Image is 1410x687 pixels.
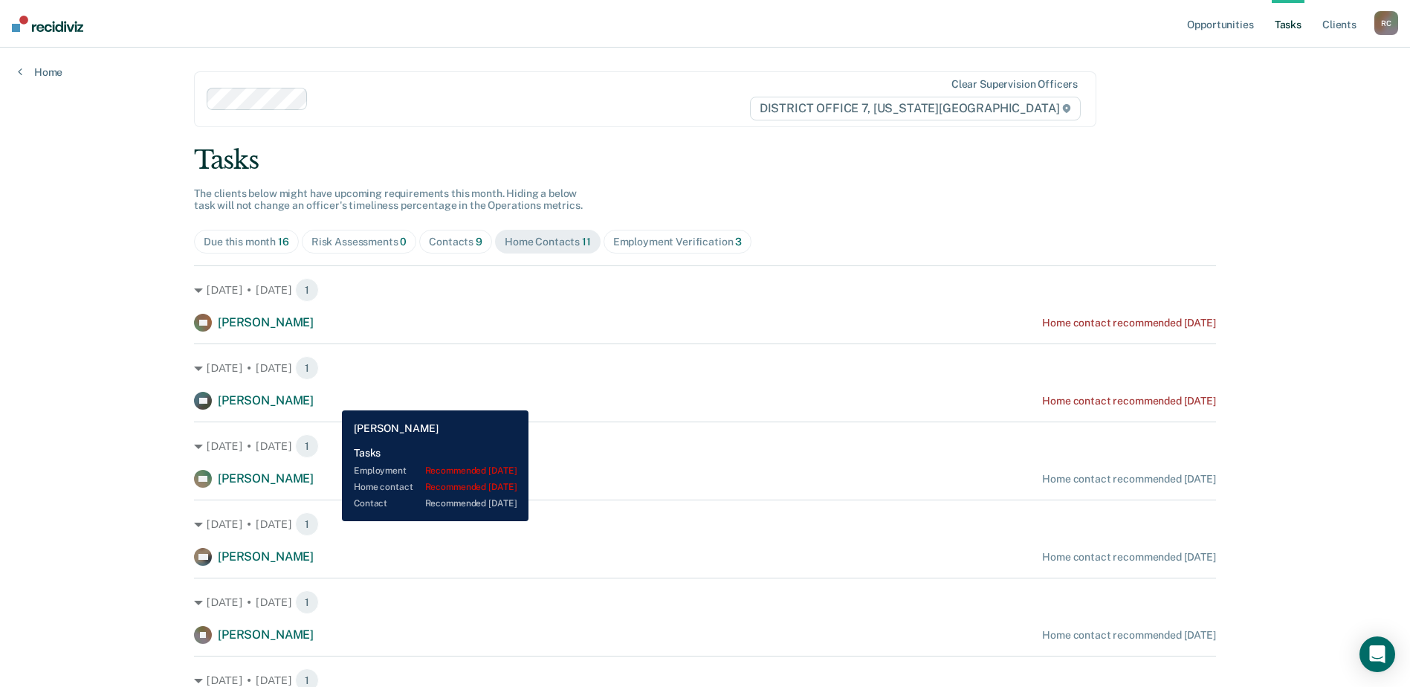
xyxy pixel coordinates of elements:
span: 1 [295,434,319,458]
div: Home contact recommended [DATE] [1042,473,1216,486]
span: 3 [735,236,742,248]
span: [PERSON_NAME] [218,549,314,564]
span: The clients below might have upcoming requirements this month. Hiding a below task will not chang... [194,187,583,212]
span: 1 [295,590,319,614]
div: [DATE] • [DATE] 1 [194,590,1216,614]
button: RC [1374,11,1398,35]
div: Home contact recommended [DATE] [1042,395,1216,407]
span: DISTRICT OFFICE 7, [US_STATE][GEOGRAPHIC_DATA] [750,97,1081,120]
div: Risk Assessments [311,236,407,248]
span: [PERSON_NAME] [218,315,314,329]
div: Home contact recommended [DATE] [1042,629,1216,642]
span: 1 [295,512,319,536]
span: 16 [278,236,289,248]
div: Contacts [429,236,482,248]
div: Open Intercom Messenger [1359,636,1395,672]
div: Clear supervision officers [951,78,1078,91]
div: Due this month [204,236,289,248]
span: [PERSON_NAME] [218,393,314,407]
div: [DATE] • [DATE] 1 [194,278,1216,302]
span: 11 [582,236,591,248]
div: Home Contacts [505,236,591,248]
span: 9 [476,236,482,248]
span: [PERSON_NAME] [218,628,314,642]
span: 1 [295,278,319,302]
div: Home contact recommended [DATE] [1042,317,1216,329]
div: Employment Verification [613,236,743,248]
span: [PERSON_NAME] [218,471,314,486]
div: Home contact recommended [DATE] [1042,551,1216,564]
a: Home [18,65,62,79]
span: 1 [295,356,319,380]
div: Tasks [194,145,1216,175]
span: 0 [400,236,407,248]
img: Recidiviz [12,16,83,32]
div: [DATE] • [DATE] 1 [194,512,1216,536]
div: [DATE] • [DATE] 1 [194,356,1216,380]
div: R C [1374,11,1398,35]
div: [DATE] • [DATE] 1 [194,434,1216,458]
